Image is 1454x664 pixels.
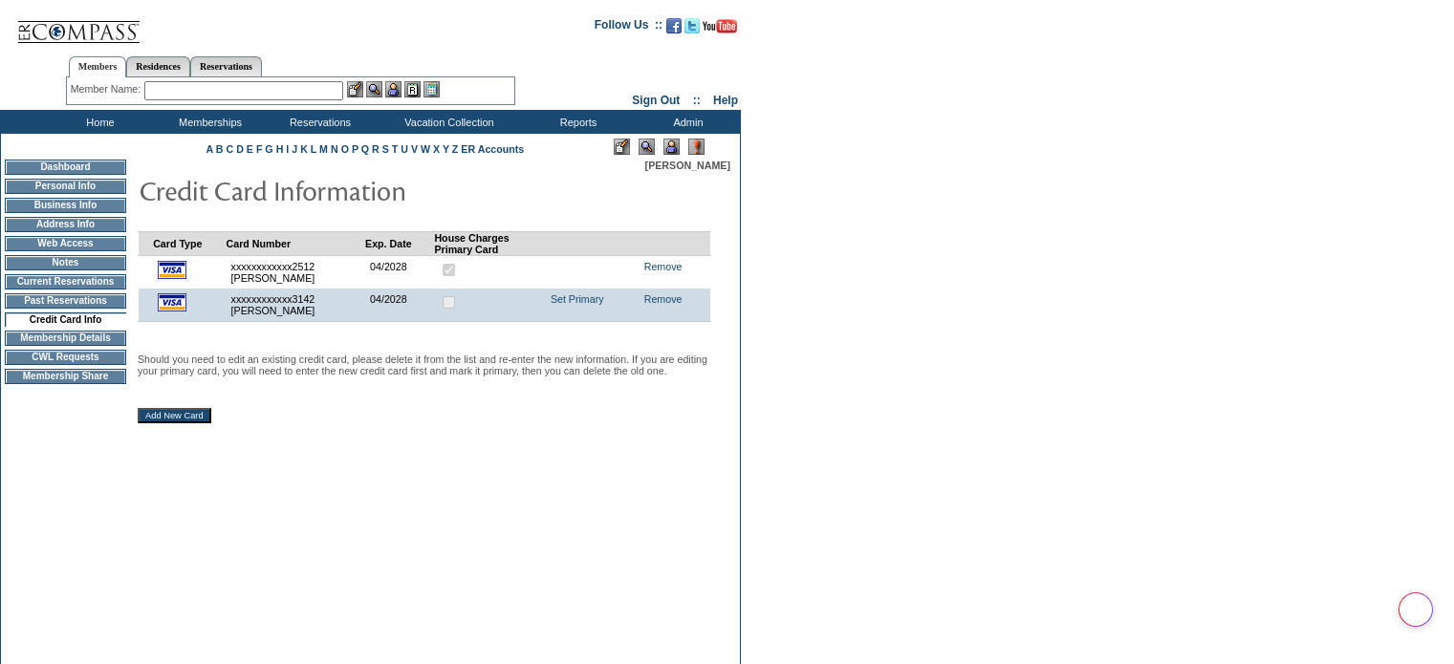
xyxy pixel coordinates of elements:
[5,350,126,365] td: CWL Requests
[43,110,153,134] td: Home
[385,81,401,97] img: Impersonate
[713,94,738,107] a: Help
[352,143,358,155] a: P
[423,81,440,97] img: b_calculator.gif
[434,231,545,255] td: House Charges Primary Card
[461,143,524,155] a: ER Accounts
[300,143,308,155] a: K
[5,160,126,175] td: Dashboard
[236,143,244,155] a: D
[632,94,680,107] a: Sign Out
[292,143,297,155] a: J
[684,24,700,35] a: Follow us on Twitter
[401,143,408,155] a: U
[265,143,272,155] a: G
[138,353,711,376] p: Should you need to edit an existing credit card, please delete it from the list and re-enter the ...
[361,143,369,155] a: Q
[5,331,126,346] td: Membership Details
[5,369,126,384] td: Membership Share
[382,143,389,155] a: S
[5,293,126,309] td: Past Reservations
[5,198,126,213] td: Business Info
[227,231,365,255] td: Card Number
[69,56,127,77] a: Members
[404,81,421,97] img: Reservations
[5,312,126,327] td: Credit Card Info
[521,110,631,134] td: Reports
[614,139,630,155] img: Edit Mode
[276,143,284,155] a: H
[595,16,662,39] td: Follow Us ::
[216,143,224,155] a: B
[139,171,521,209] img: pgTtlCreditCardInfo.gif
[263,110,373,134] td: Reservations
[684,18,700,33] img: Follow us on Twitter
[138,408,211,423] input: Add New Card
[5,236,126,251] td: Web Access
[365,255,434,289] td: 04/2028
[226,143,233,155] a: C
[286,143,289,155] a: I
[644,261,683,272] a: Remove
[452,143,459,155] a: Z
[227,255,365,289] td: xxxxxxxxxxxx2512 [PERSON_NAME]
[227,289,365,322] td: xxxxxxxxxxxx3142 [PERSON_NAME]
[365,231,434,255] td: Exp. Date
[645,160,730,171] span: [PERSON_NAME]
[71,81,144,97] div: Member Name:
[5,274,126,289] td: Current Reservations
[206,143,213,155] a: A
[639,139,655,155] img: View Mode
[341,143,349,155] a: O
[443,143,449,155] a: Y
[5,217,126,232] td: Address Info
[373,110,521,134] td: Vacation Collection
[256,143,263,155] a: F
[392,143,399,155] a: T
[5,179,126,194] td: Personal Info
[366,81,382,97] img: View
[551,293,604,305] a: Set Primary
[5,255,126,270] td: Notes
[666,18,682,33] img: Become our fan on Facebook
[644,293,683,305] a: Remove
[347,81,363,97] img: b_edit.gif
[365,289,434,322] td: 04/2028
[703,24,737,35] a: Subscribe to our YouTube Channel
[126,56,190,76] a: Residences
[311,143,316,155] a: L
[16,5,141,44] img: Compass Home
[372,143,380,155] a: R
[688,139,705,155] img: Log Concern/Member Elevation
[411,143,418,155] a: V
[421,143,430,155] a: W
[153,231,226,255] td: Card Type
[319,143,328,155] a: M
[331,143,338,155] a: N
[663,139,680,155] img: Impersonate
[666,24,682,35] a: Become our fan on Facebook
[693,94,701,107] span: ::
[247,143,253,155] a: E
[703,19,737,33] img: Subscribe to our YouTube Channel
[158,293,186,311] img: icon_cc_visa.gif
[153,110,263,134] td: Memberships
[190,56,262,76] a: Reservations
[158,261,186,279] img: icon_cc_visa.gif
[631,110,741,134] td: Admin
[433,143,440,155] a: X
